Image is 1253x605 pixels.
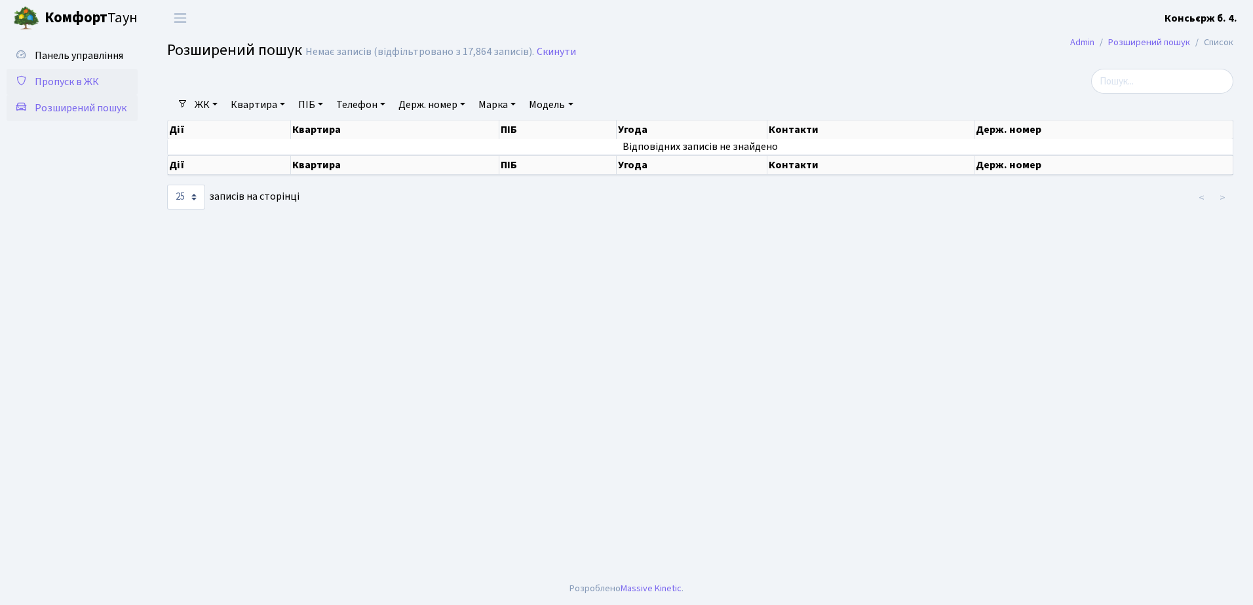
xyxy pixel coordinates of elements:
[168,120,291,139] th: Дії
[1070,35,1094,49] a: Admin
[767,120,974,139] th: Контакти
[305,46,534,58] div: Немає записів (відфільтровано з 17,864 записів).
[473,94,521,116] a: Марка
[7,69,138,95] a: Пропуск в ЖК
[168,155,291,175] th: Дії
[974,120,1233,139] th: Держ. номер
[167,185,299,210] label: записів на сторінці
[164,7,197,29] button: Переключити навігацію
[7,95,138,121] a: Розширений пошук
[524,94,578,116] a: Модель
[974,155,1233,175] th: Держ. номер
[537,46,576,58] a: Скинути
[167,185,205,210] select: записів на сторінці
[168,139,1233,155] td: Відповідних записів не знайдено
[1108,35,1190,49] a: Розширений пошук
[291,120,499,139] th: Квартира
[35,101,126,115] span: Розширений пошук
[167,39,302,62] span: Розширений пошук
[499,155,617,175] th: ПІБ
[1165,10,1237,26] a: Консьєрж б. 4.
[13,5,39,31] img: logo.png
[1165,11,1237,26] b: Консьєрж б. 4.
[45,7,107,28] b: Комфорт
[617,155,767,175] th: Угода
[189,94,223,116] a: ЖК
[1091,69,1233,94] input: Пошук...
[293,94,328,116] a: ПІБ
[45,7,138,29] span: Таун
[621,581,682,595] a: Massive Kinetic
[35,48,123,63] span: Панель управління
[499,120,617,139] th: ПІБ
[35,75,99,89] span: Пропуск в ЖК
[617,120,767,139] th: Угода
[1051,29,1253,56] nav: breadcrumb
[569,581,684,596] div: Розроблено .
[7,43,138,69] a: Панель управління
[767,155,974,175] th: Контакти
[225,94,290,116] a: Квартира
[331,94,391,116] a: Телефон
[393,94,471,116] a: Держ. номер
[1190,35,1233,50] li: Список
[291,155,499,175] th: Квартира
